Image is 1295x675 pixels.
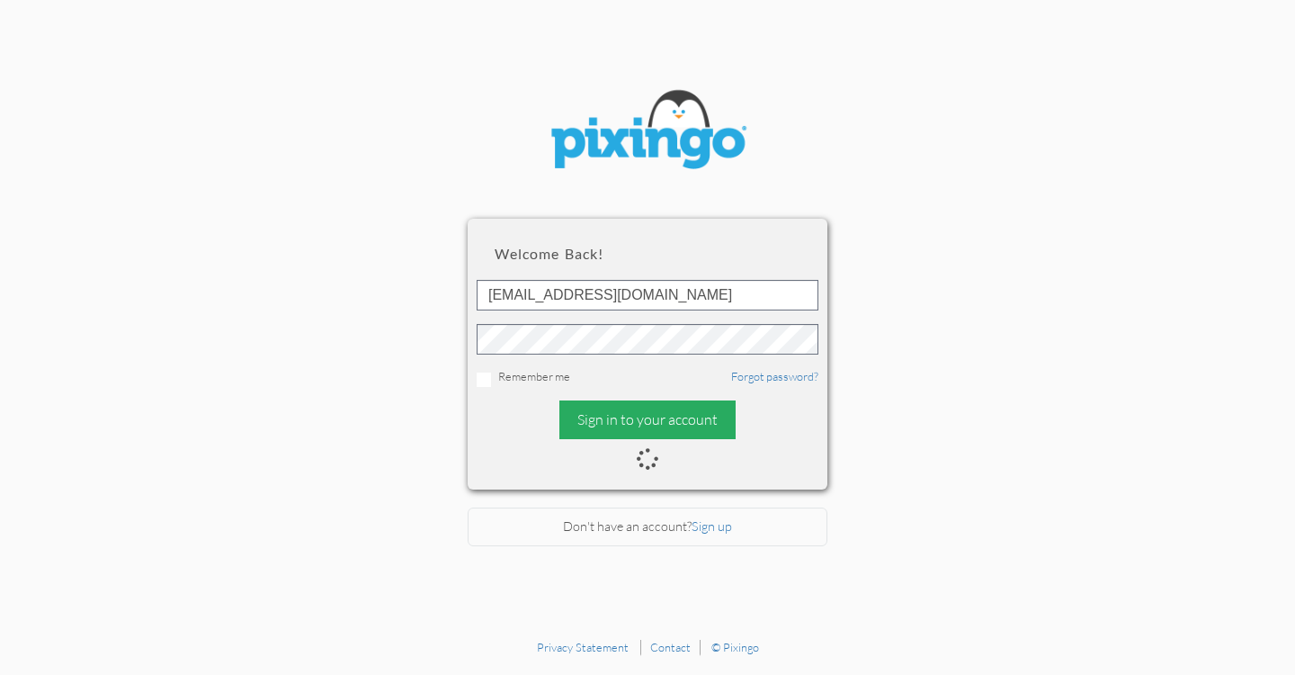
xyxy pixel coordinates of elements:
input: ID or Email [477,280,818,310]
a: Sign up [692,518,732,534]
a: © Pixingo [711,640,759,654]
img: pixingo logo [540,81,755,183]
a: Contact [650,640,691,654]
div: Sign in to your account [559,400,736,439]
div: Remember me [477,368,818,387]
a: Forgot password? [731,369,818,383]
a: Privacy Statement [537,640,629,654]
h2: Welcome back! [495,246,800,262]
div: Don't have an account? [468,508,827,546]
